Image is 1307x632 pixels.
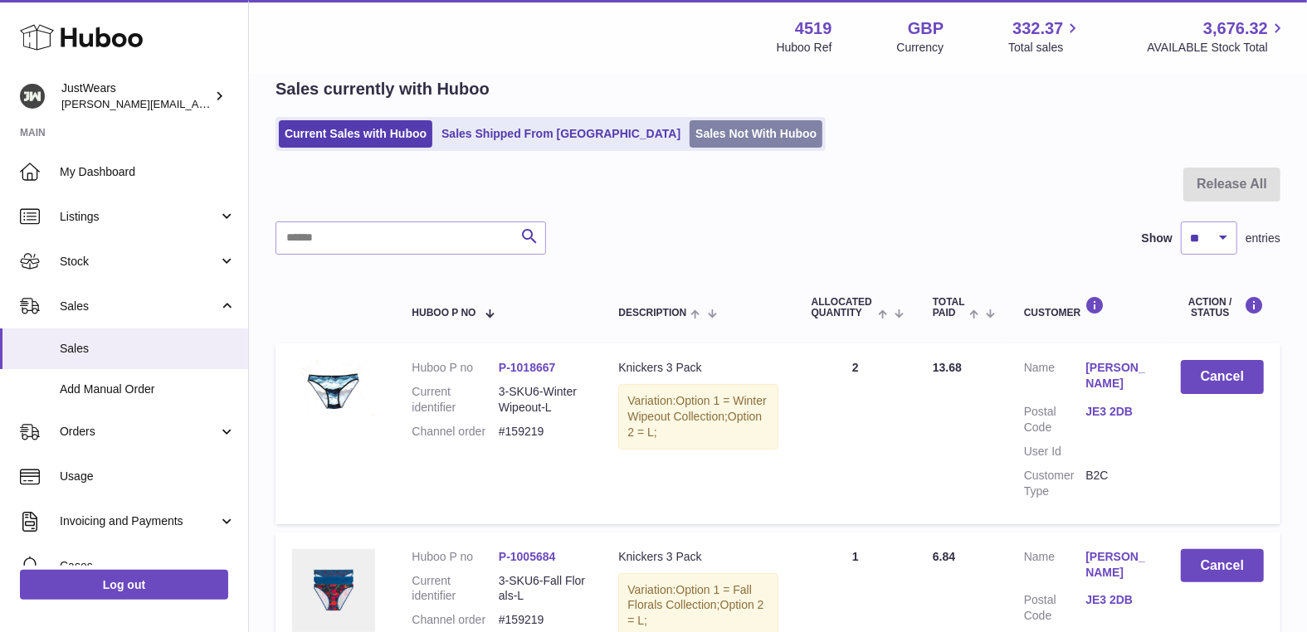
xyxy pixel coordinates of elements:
span: Listings [60,209,218,225]
span: Sales [60,341,236,357]
strong: GBP [908,17,944,40]
dt: Current identifier [412,573,498,605]
div: JustWears [61,80,211,112]
a: P-1018667 [499,361,556,374]
span: Huboo P no [412,308,475,318]
td: 2 [795,343,916,523]
img: josh@just-wears.com [20,84,45,109]
a: JE3 2DB [1085,404,1147,420]
span: 3,676.32 [1203,17,1268,40]
div: Knickers 3 Pack [618,360,778,376]
span: Option 2 = L; [627,598,763,627]
div: Currency [897,40,944,56]
span: 13.68 [933,361,962,374]
button: Cancel [1181,360,1264,394]
span: Stock [60,254,218,270]
dt: Huboo P no [412,549,498,565]
span: entries [1246,231,1280,246]
span: Invoicing and Payments [60,513,218,529]
span: Description [618,308,686,318]
div: Variation: [618,384,778,450]
span: My Dashboard [60,164,236,180]
span: 6.84 [933,550,955,563]
span: Cases [60,558,236,574]
dt: Postal Code [1024,592,1085,624]
dd: 3-SKU6-Fall Florals-L [499,573,585,605]
dt: Current identifier [412,384,498,416]
span: 332.37 [1012,17,1063,40]
button: Cancel [1181,549,1264,583]
span: Total sales [1008,40,1082,56]
span: Orders [60,424,218,440]
dd: #159219 [499,424,585,440]
h2: Sales currently with Huboo [276,78,490,100]
span: Add Manual Order [60,382,236,397]
img: 45191725480158.jpg [292,549,375,632]
a: Current Sales with Huboo [279,120,432,148]
a: [PERSON_NAME] [1085,549,1147,581]
a: 332.37 Total sales [1008,17,1082,56]
span: Option 1 = Winter Wipeout Collection; [627,394,766,423]
span: Option 1 = Fall Florals Collection; [627,583,752,612]
dd: #159219 [499,612,585,628]
a: Log out [20,570,228,600]
a: 3,676.32 AVAILABLE Stock Total [1147,17,1287,56]
dt: Huboo P no [412,360,498,376]
a: P-1005684 [499,550,556,563]
div: Knickers 3 Pack [618,549,778,565]
dt: Channel order [412,612,498,628]
dt: User Id [1024,444,1085,459]
dt: Postal Code [1024,404,1085,435]
dt: Name [1024,549,1085,585]
dd: 3-SKU6-Winter Wipeout-L [499,384,585,416]
dt: Name [1024,360,1085,396]
img: 45191730998509.JPG [292,360,375,416]
a: JE3 2DB [1085,592,1147,608]
dt: Channel order [412,424,498,440]
span: AVAILABLE Stock Total [1147,40,1287,56]
div: Huboo Ref [777,40,832,56]
strong: 4519 [795,17,832,40]
div: Customer [1024,296,1148,318]
a: Sales Not With Huboo [690,120,822,148]
span: Sales [60,299,218,314]
span: [PERSON_NAME][EMAIL_ADDRESS][DOMAIN_NAME] [61,97,333,110]
span: ALLOCATED Quantity [812,297,874,318]
a: [PERSON_NAME] [1085,360,1147,391]
span: Usage [60,469,236,484]
div: Action / Status [1181,296,1264,318]
dd: B2C [1085,468,1147,499]
span: Total paid [933,297,965,318]
a: Sales Shipped From [GEOGRAPHIC_DATA] [436,120,686,148]
dt: Customer Type [1024,468,1085,499]
label: Show [1142,231,1173,246]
